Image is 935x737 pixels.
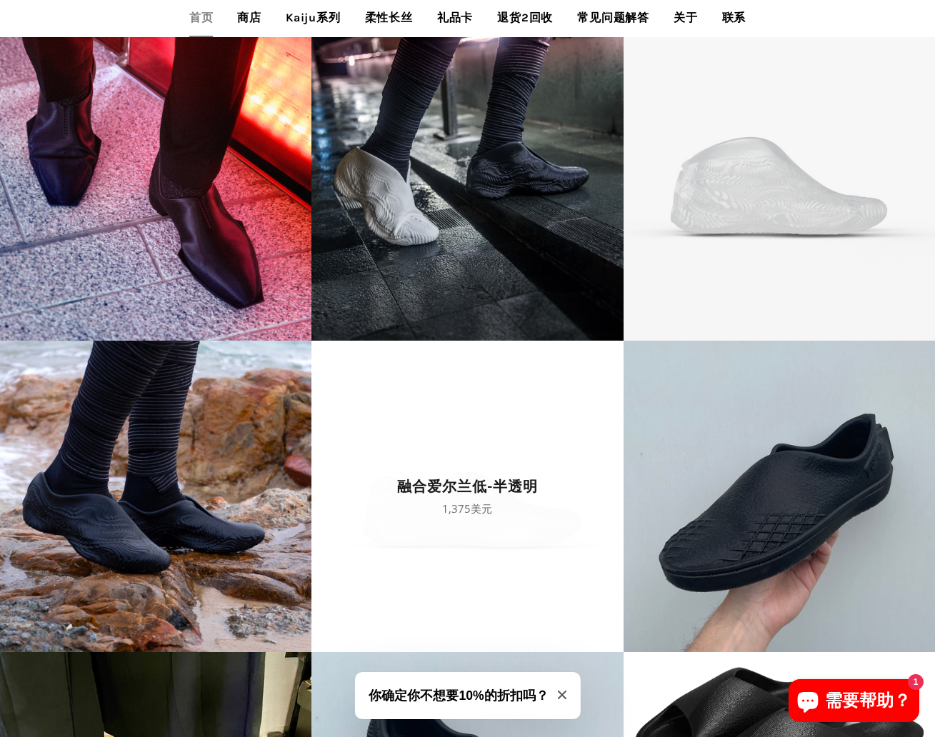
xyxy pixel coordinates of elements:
a: [3D打印鞋]-轻量级定制3D打印鞋运动鞋凉鞋融合鞋 [624,341,935,652]
a: [3D打印鞋]-轻量级定制3D打印鞋运动鞋凉鞋融合鞋 [311,29,623,341]
p: 1,375美元 [336,500,598,517]
p: 融合爱尔兰低-半透明 [336,476,598,498]
a: [3D打印鞋]-轻量级定制3D打印鞋运动鞋凉鞋融合鞋 [624,29,935,341]
a: [3D打印鞋]-轻量级定制3D打印鞋运动鞋凉鞋融合鞋 融合爱尔兰低-半透明 1,375美元 [311,341,623,652]
inbox-online-store-chat: Shopify在线商店聊天 [784,679,924,726]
